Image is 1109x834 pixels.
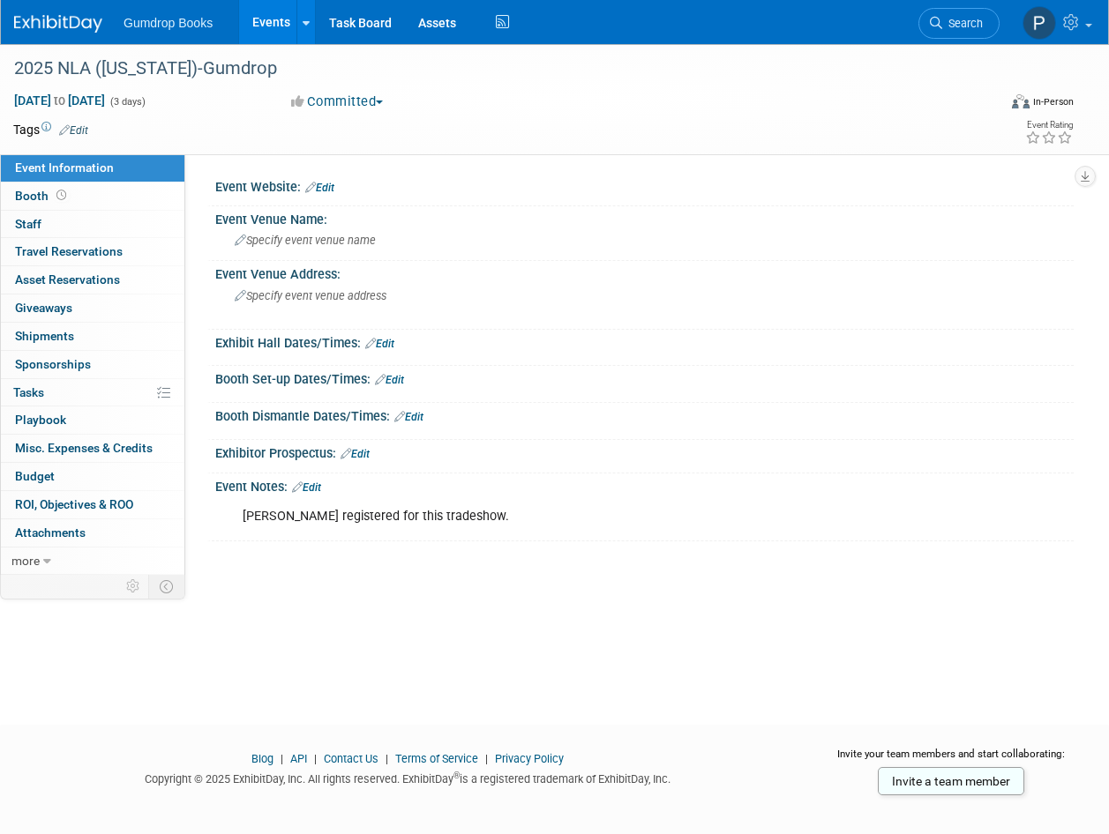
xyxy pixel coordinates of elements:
[1,266,184,294] a: Asset Reservations
[15,413,66,427] span: Playbook
[215,473,1074,496] div: Event Notes:
[395,752,478,765] a: Terms of Service
[215,366,1074,389] div: Booth Set-up Dates/Times:
[285,93,390,111] button: Committed
[310,752,321,765] span: |
[215,440,1074,463] div: Exhibitor Prospectus:
[14,15,102,33] img: ExhibitDay
[15,469,55,483] span: Budget
[11,554,40,568] span: more
[13,385,44,399] span: Tasks
[1012,94,1030,108] img: Format-Inperson.png
[13,93,106,108] span: [DATE] [DATE]
[942,17,983,30] span: Search
[8,53,983,85] div: 2025 NLA ([US_STATE])-Gumdrop
[453,771,460,780] sup: ®
[375,374,404,386] a: Edit
[495,752,564,765] a: Privacy Policy
[215,261,1074,283] div: Event Venue Address:
[230,499,903,534] div: [PERSON_NAME] registered for this tradeshow.
[381,752,393,765] span: |
[290,752,307,765] a: API
[15,441,153,455] span: Misc. Expenses & Credits
[51,93,68,108] span: to
[15,525,86,540] span: Attachments
[1025,121,1073,130] div: Event Rating
[15,357,91,371] span: Sponsorships
[215,330,1074,353] div: Exhibit Hall Dates/Times:
[13,767,802,787] div: Copyright © 2025 ExhibitDay, Inc. All rights reserved. ExhibitDay is a registered trademark of Ex...
[828,747,1074,773] div: Invite your team members and start collaborating:
[215,174,1074,197] div: Event Website:
[15,217,41,231] span: Staff
[1,463,184,490] a: Budget
[149,575,185,598] td: Toggle Event Tabs
[235,289,386,302] span: Specify event venue address
[305,182,334,194] a: Edit
[1,211,184,238] a: Staff
[1,406,184,434] a: Playbook
[1032,95,1074,108] div: In-Person
[481,752,492,765] span: |
[215,403,1074,426] div: Booth Dismantle Dates/Times:
[13,121,88,138] td: Tags
[118,575,149,598] td: Personalize Event Tab Strip
[59,124,88,137] a: Edit
[15,497,133,511] span: ROI, Objectives & ROO
[1,238,184,265] a: Travel Reservations
[251,752,274,765] a: Blog
[1,294,184,322] a: Giveaways
[15,329,74,343] span: Shipments
[1,182,184,210] a: Booth
[1,323,184,350] a: Shipments
[1,547,184,575] a: more
[292,481,321,494] a: Edit
[341,448,370,460] a: Edit
[918,8,1000,39] a: Search
[53,189,70,202] span: Booth not reserved yet
[124,16,213,30] span: Gumdrop Books
[1,519,184,547] a: Attachments
[324,752,378,765] a: Contact Us
[878,767,1024,795] a: Invite a team member
[109,96,146,108] span: (3 days)
[15,160,114,175] span: Event Information
[15,272,120,287] span: Asset Reservations
[394,411,423,423] a: Edit
[15,301,72,315] span: Giveaways
[1,379,184,406] a: Tasks
[1,435,184,462] a: Misc. Expenses & Credits
[1,491,184,518] a: ROI, Objectives & ROO
[1,154,184,182] a: Event Information
[1023,6,1056,40] img: Pam Fitzgerald
[276,752,288,765] span: |
[919,92,1074,118] div: Event Format
[15,244,123,258] span: Travel Reservations
[215,206,1074,228] div: Event Venue Name:
[365,338,394,350] a: Edit
[1,351,184,378] a: Sponsorships
[235,234,376,247] span: Specify event venue name
[15,189,70,203] span: Booth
